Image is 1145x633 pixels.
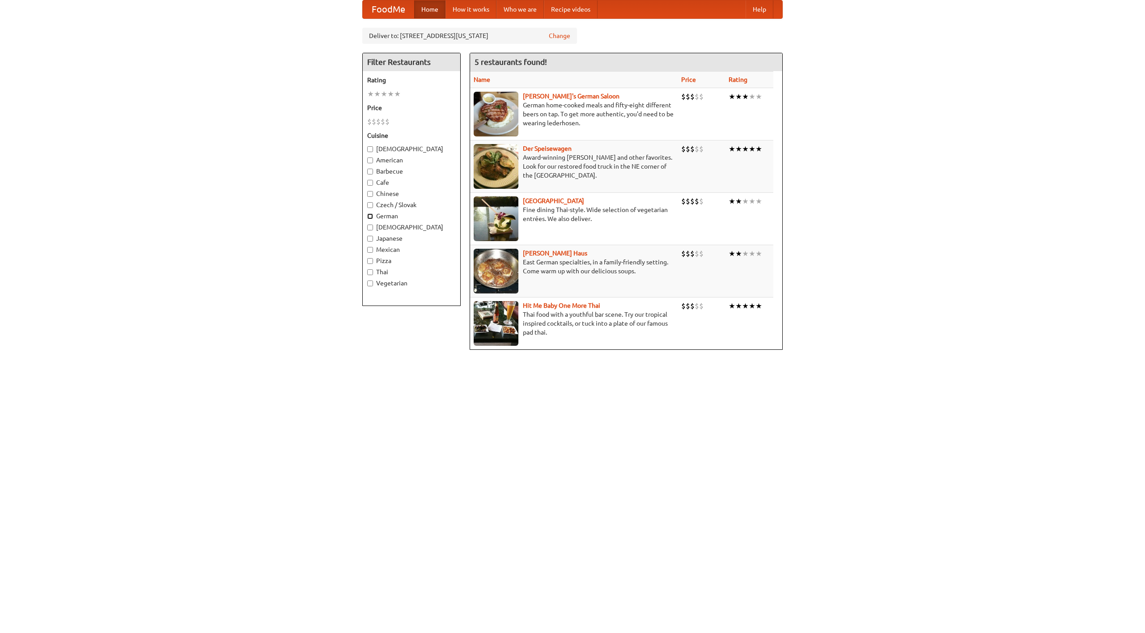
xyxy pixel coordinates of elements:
li: $ [690,196,695,206]
li: ★ [374,89,381,99]
a: Recipe videos [544,0,598,18]
li: ★ [735,196,742,206]
input: Barbecue [367,169,373,174]
li: $ [695,144,699,154]
li: ★ [729,301,735,311]
li: ★ [729,249,735,259]
li: $ [681,301,686,311]
label: Vegetarian [367,279,456,288]
p: Fine dining Thai-style. Wide selection of vegetarian entrées. We also deliver. [474,205,674,223]
li: ★ [742,301,749,311]
label: German [367,212,456,221]
img: kohlhaus.jpg [474,249,518,293]
li: ★ [755,196,762,206]
li: $ [695,301,699,311]
label: Thai [367,268,456,276]
div: Deliver to: [STREET_ADDRESS][US_STATE] [362,28,577,44]
li: $ [686,249,690,259]
label: Barbecue [367,167,456,176]
li: $ [372,117,376,127]
a: Help [746,0,773,18]
a: Who we are [496,0,544,18]
li: $ [695,92,699,102]
li: $ [699,249,704,259]
input: Pizza [367,258,373,264]
input: Czech / Slovak [367,202,373,208]
a: Change [549,31,570,40]
li: $ [686,144,690,154]
input: American [367,157,373,163]
li: ★ [749,92,755,102]
img: babythai.jpg [474,301,518,346]
a: [PERSON_NAME] Haus [523,250,587,257]
li: $ [690,144,695,154]
li: ★ [735,301,742,311]
li: ★ [749,249,755,259]
li: $ [681,144,686,154]
a: Rating [729,76,747,83]
a: [GEOGRAPHIC_DATA] [523,197,584,204]
li: ★ [755,301,762,311]
li: $ [690,301,695,311]
img: speisewagen.jpg [474,144,518,189]
li: ★ [729,196,735,206]
label: Czech / Slovak [367,200,456,209]
label: Cafe [367,178,456,187]
input: Vegetarian [367,280,373,286]
label: Japanese [367,234,456,243]
li: ★ [735,92,742,102]
p: Thai food with a youthful bar scene. Try our tropical inspired cocktails, or tuck into a plate of... [474,310,674,337]
li: $ [690,249,695,259]
input: Chinese [367,191,373,197]
li: ★ [742,196,749,206]
h5: Rating [367,76,456,85]
input: [DEMOGRAPHIC_DATA] [367,225,373,230]
label: [DEMOGRAPHIC_DATA] [367,223,456,232]
li: $ [686,196,690,206]
a: Home [414,0,445,18]
p: East German specialties, in a family-friendly setting. Come warm up with our delicious soups. [474,258,674,276]
b: Hit Me Baby One More Thai [523,302,600,309]
li: $ [699,196,704,206]
li: ★ [729,144,735,154]
li: $ [686,301,690,311]
li: $ [681,92,686,102]
h4: Filter Restaurants [363,53,460,71]
li: $ [681,196,686,206]
li: ★ [367,89,374,99]
ng-pluralize: 5 restaurants found! [475,58,547,66]
li: $ [699,144,704,154]
li: $ [699,301,704,311]
a: Name [474,76,490,83]
li: ★ [394,89,401,99]
h5: Price [367,103,456,112]
a: Der Speisewagen [523,145,572,152]
li: ★ [742,144,749,154]
label: Pizza [367,256,456,265]
li: $ [690,92,695,102]
li: ★ [742,92,749,102]
li: $ [385,117,390,127]
li: ★ [749,144,755,154]
input: Mexican [367,247,373,253]
label: [DEMOGRAPHIC_DATA] [367,144,456,153]
li: $ [695,249,699,259]
a: How it works [445,0,496,18]
li: ★ [735,249,742,259]
li: $ [681,249,686,259]
p: German home-cooked meals and fifty-eight different beers on tap. To get more authentic, you'd nee... [474,101,674,127]
li: ★ [735,144,742,154]
label: American [367,156,456,165]
img: satay.jpg [474,196,518,241]
li: $ [686,92,690,102]
a: [PERSON_NAME]'s German Saloon [523,93,619,100]
a: FoodMe [363,0,414,18]
li: ★ [755,92,762,102]
li: ★ [742,249,749,259]
a: Price [681,76,696,83]
li: $ [695,196,699,206]
input: German [367,213,373,219]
